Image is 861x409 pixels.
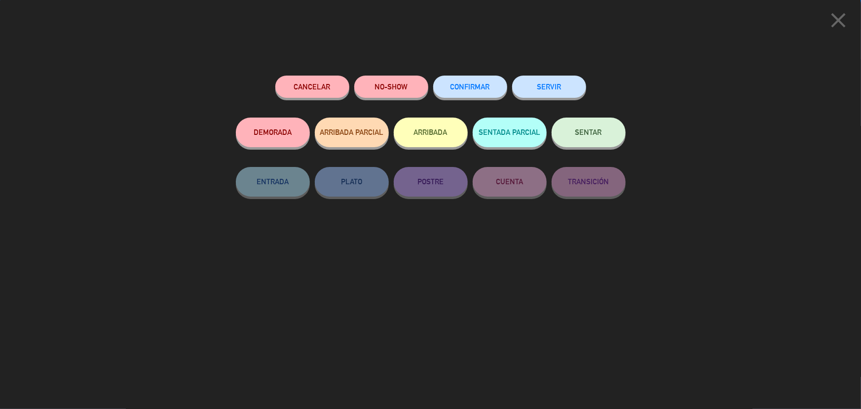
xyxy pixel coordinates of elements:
[552,118,626,147] button: SENTAR
[823,7,854,37] button: close
[450,82,490,91] span: CONFIRMAR
[433,76,507,98] button: CONFIRMAR
[394,167,468,197] button: POSTRE
[575,128,602,136] span: SENTAR
[275,76,349,98] button: Cancelar
[236,118,310,147] button: DEMORADA
[320,128,383,136] span: ARRIBADA PARCIAL
[473,118,547,147] button: SENTADA PARCIAL
[354,76,428,98] button: NO-SHOW
[473,167,547,197] button: CUENTA
[394,118,468,147] button: ARRIBADA
[236,167,310,197] button: ENTRADA
[315,118,389,147] button: ARRIBADA PARCIAL
[512,76,586,98] button: SERVIR
[552,167,626,197] button: TRANSICIÓN
[315,167,389,197] button: PLATO
[826,8,851,33] i: close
